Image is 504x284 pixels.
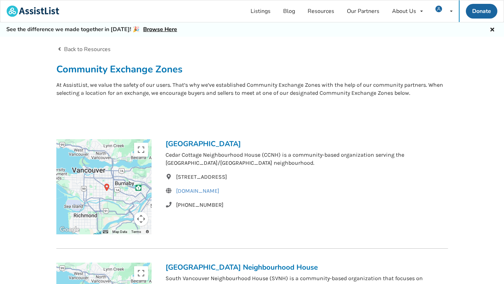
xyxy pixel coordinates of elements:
[58,225,81,234] img: Google
[56,45,111,53] a: Back to Resources
[341,0,386,22] a: Our Partners
[166,139,448,148] h3: [GEOGRAPHIC_DATA]
[134,266,148,280] button: Toggle fullscreen view
[166,173,448,181] p: [STREET_ADDRESS]
[134,212,148,226] button: Map camera controls
[58,225,81,234] a: Open this area in Google Maps (opens a new window)
[6,26,177,33] h5: See the difference we made together in [DATE]! 🎉
[435,6,442,12] img: user icon
[112,229,127,234] button: Map Data
[131,230,141,234] a: Terms (opens in new tab)
[466,4,497,19] a: Donate
[277,0,301,22] a: Blog
[244,0,277,22] a: Listings
[301,0,341,22] a: Resources
[56,63,448,76] h2: Community Exchange Zones
[166,201,448,209] p: [PHONE_NUMBER]
[143,26,177,33] a: Browse Here
[7,6,59,17] img: assistlist-logo
[392,8,416,14] div: About Us
[176,187,219,194] a: [DOMAIN_NAME]
[102,183,111,192] img: map pin
[103,229,108,234] button: Keyboard shortcuts
[145,230,149,234] a: Report errors in the road map or imagery to Google
[56,81,448,97] p: At AssistList, we value the safety of our users. That’s why we’ve established Community Exchange ...
[166,263,448,272] h3: [GEOGRAPHIC_DATA] Neighbourhood House
[166,151,448,167] p: Cedar Cottage Neighbourhood House (CCNH) is a community-based organization serving the [GEOGRAPHI...
[134,143,148,157] button: Toggle fullscreen view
